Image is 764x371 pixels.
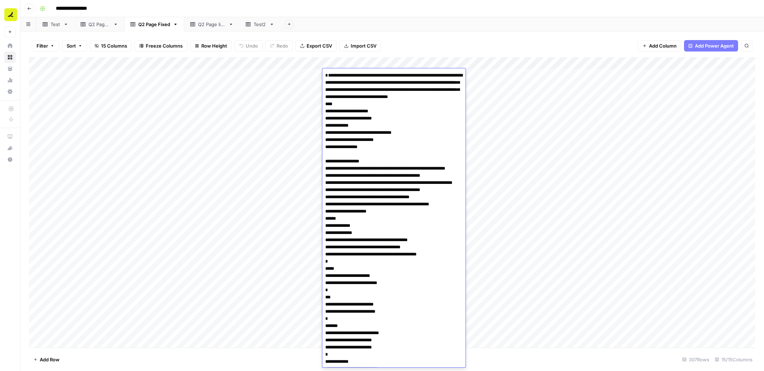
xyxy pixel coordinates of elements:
span: 15 Columns [101,42,127,49]
a: Q2 Page live [184,17,240,31]
button: Row Height [190,40,232,52]
a: Test [37,17,75,31]
a: Q2 Page 1 [75,17,124,31]
div: Q2 Page Fixed [138,21,170,28]
div: Test2 [254,21,266,28]
span: Freeze Columns [146,42,183,49]
span: Sort [67,42,76,49]
button: What's new? [4,142,16,154]
a: Q2 Page Fixed [124,17,184,31]
a: Usage [4,74,16,86]
div: Q2 Page live [198,21,226,28]
span: Add Column [649,42,677,49]
button: Import CSV [340,40,381,52]
img: Ramp Logo [4,8,17,21]
span: Filter [37,42,48,49]
a: Test2 [240,17,280,31]
button: Export CSV [295,40,337,52]
div: Q2 Page 1 [88,21,110,28]
button: Workspace: Ramp [4,6,16,24]
div: 15/15 Columns [712,354,755,365]
button: Sort [62,40,87,52]
span: Add Power Agent [695,42,734,49]
button: 15 Columns [90,40,132,52]
button: Undo [235,40,263,52]
button: Add Column [638,40,681,52]
div: Test [51,21,61,28]
a: Home [4,40,16,52]
button: Add Row [29,354,64,365]
a: AirOps Academy [4,131,16,142]
button: Help + Support [4,154,16,165]
a: Settings [4,86,16,97]
span: Export CSV [307,42,332,49]
button: Redo [265,40,293,52]
span: Redo [277,42,288,49]
button: Freeze Columns [135,40,187,52]
button: Add Power Agent [684,40,738,52]
a: Your Data [4,63,16,74]
div: 307 Rows [679,354,712,365]
span: Add Row [40,356,59,363]
div: What's new? [5,143,15,153]
span: Row Height [201,42,227,49]
button: Filter [32,40,59,52]
span: Import CSV [351,42,376,49]
a: Browse [4,52,16,63]
span: Undo [246,42,258,49]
